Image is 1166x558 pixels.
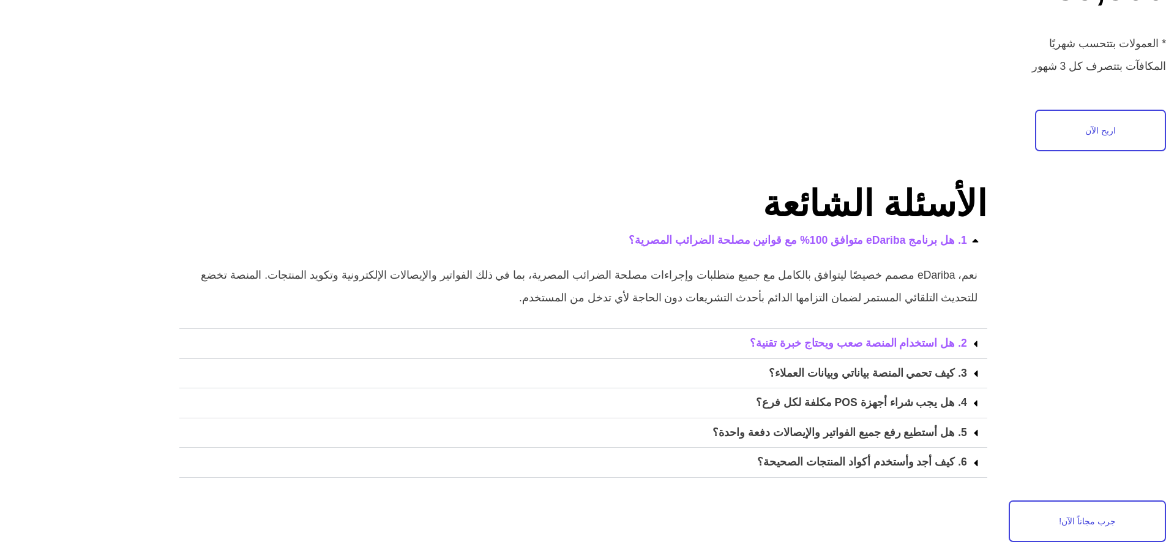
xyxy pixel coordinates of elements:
[179,182,987,226] h2: الأسئلة الشائعة
[750,338,967,349] a: 2. هل استخدام المنصة صعب ويحتاج خبرة تقنية؟
[179,388,987,418] div: 4. هل يجب شراء أجهزة POS مكلفة لكل فرع؟
[179,418,987,448] div: 5. هل أستطيع رفع جميع الفواتير والإيصالات دفعة واحدة؟
[1059,517,1116,526] span: جرب مجاناً الآن!
[179,329,987,359] div: 2. هل استخدام المنصة صعب ويحتاج خبرة تقنية؟
[1035,110,1166,151] a: اربح الآن
[189,264,978,309] p: نعم، eDariba مصمم خصيصًا ليتوافق بالكامل مع جميع متطلبات وإجراءات مصلحة الضرائب المصرية، بما في ذ...
[757,457,967,468] a: 6. كيف أجد وأستخدم أكواد المنتجات الصحيحة؟
[756,398,967,409] a: 4. هل يجب شراء أجهزة POS مكلفة لكل فرع؟
[179,448,987,478] div: 6. كيف أجد وأستخدم أكواد المنتجات الصحيحة؟
[1085,126,1116,135] span: اربح الآن
[179,226,987,255] div: 1. هل برنامج eDariba متوافق 100% مع قوانين مصلحة الضرائب المصرية؟
[769,368,967,379] a: 3. كيف تحمي المنصة بياناتي وبيانات العملاء؟
[629,235,967,246] a: 1. هل برنامج eDariba متوافق 100% مع قوانين مصلحة الضرائب المصرية؟
[179,359,987,389] div: 3. كيف تحمي المنصة بياناتي وبيانات العملاء؟
[1009,500,1166,542] a: جرب مجاناً الآن!
[179,255,987,329] div: 1. هل برنامج eDariba متوافق 100% مع قوانين مصلحة الضرائب المصرية؟
[712,428,967,439] a: 5. هل أستطيع رفع جميع الفواتير والإيصالات دفعة واحدة؟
